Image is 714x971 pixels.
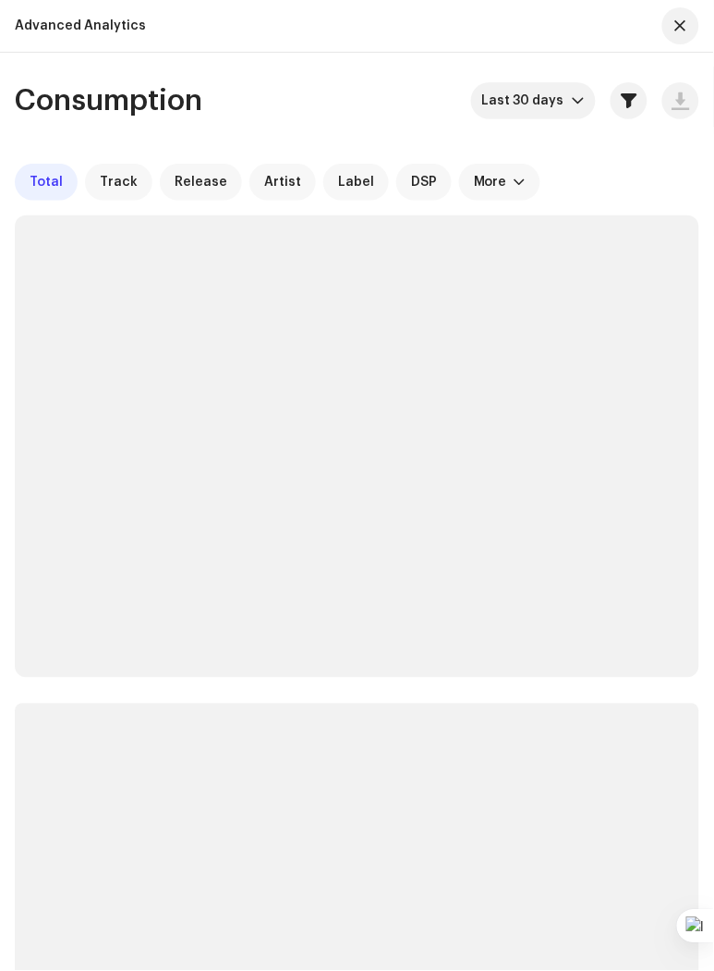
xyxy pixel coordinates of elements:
[411,175,437,190] span: DSP
[338,175,374,190] span: Label
[572,82,585,119] div: dropdown trigger
[15,86,202,116] span: Consumption
[15,18,146,33] div: Advanced Analytics
[482,82,572,119] span: Last 30 days
[474,175,507,190] div: More
[100,175,138,190] span: Track
[30,175,63,190] span: Total
[264,175,301,190] span: Artist
[175,175,227,190] span: Release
